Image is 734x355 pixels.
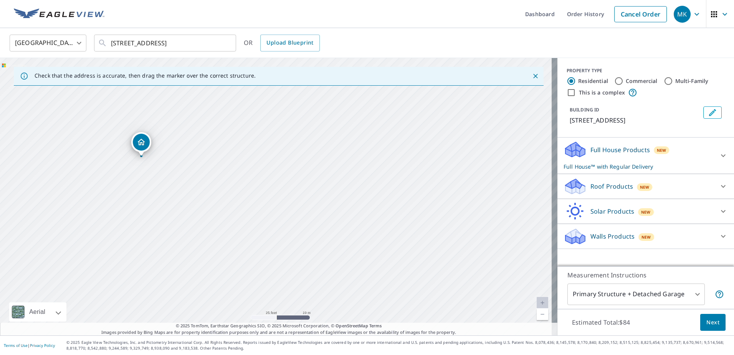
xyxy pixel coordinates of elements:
[336,323,368,328] a: OpenStreetMap
[27,302,48,322] div: Aerial
[715,290,724,299] span: Your report will include the primary structure and a detached garage if one exists.
[590,182,633,191] p: Roof Products
[706,318,719,327] span: Next
[640,184,650,190] span: New
[266,38,313,48] span: Upload Blueprint
[590,145,650,154] p: Full House Products
[578,77,608,85] label: Residential
[260,35,319,51] a: Upload Blueprint
[579,89,625,96] label: This is a complex
[614,6,667,22] a: Cancel Order
[4,343,28,348] a: Terms of Use
[567,67,725,74] div: PROPERTY TYPE
[35,72,256,79] p: Check that the address is accurate, then drag the marker over the correct structure.
[244,35,320,51] div: OR
[4,343,55,348] p: |
[537,309,548,320] a: Current Level 20, Zoom Out
[564,177,728,196] div: Roof ProductsNew
[564,163,714,171] p: Full House™ with Regular Delivery
[567,284,705,305] div: Primary Structure + Detached Garage
[111,32,220,54] input: Search by address or latitude-longitude
[369,323,382,328] a: Terms
[537,297,548,309] a: Current Level 20, Zoom In Disabled
[10,32,86,54] div: [GEOGRAPHIC_DATA]
[66,340,730,351] p: © 2025 Eagle View Technologies, Inc. and Pictometry International Corp. All Rights Reserved. Repo...
[14,8,104,20] img: EV Logo
[30,343,55,348] a: Privacy Policy
[566,314,636,331] p: Estimated Total: $84
[641,234,651,240] span: New
[657,147,666,153] span: New
[564,202,728,221] div: Solar ProductsNew
[176,323,382,329] span: © 2025 TomTom, Earthstar Geographics SIO, © 2025 Microsoft Corporation, ©
[626,77,658,85] label: Commercial
[703,106,722,119] button: Edit building 1
[675,77,709,85] label: Multi-Family
[131,132,151,156] div: Dropped pin, building 1, Residential property, 8006 High Castle Rd Ellicott City, MD 21043
[700,314,726,331] button: Next
[567,270,724,280] p: Measurement Instructions
[641,209,651,215] span: New
[590,207,634,216] p: Solar Products
[570,116,700,125] p: [STREET_ADDRESS]
[570,106,599,113] p: BUILDING ID
[9,302,66,322] div: Aerial
[531,71,541,81] button: Close
[564,227,728,246] div: Walls ProductsNew
[674,6,691,23] div: MK
[564,141,728,171] div: Full House ProductsNewFull House™ with Regular Delivery
[590,232,635,241] p: Walls Products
